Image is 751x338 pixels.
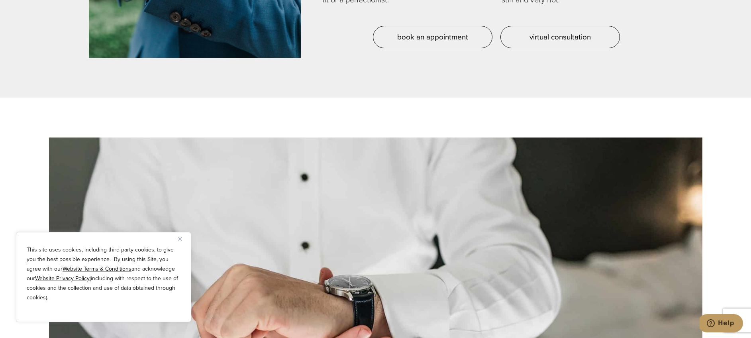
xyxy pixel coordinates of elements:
a: Website Terms & Conditions [63,265,131,273]
img: Close [178,237,182,241]
a: virtual consultation [500,26,620,48]
a: book an appointment [373,26,492,48]
iframe: Opens a widget where you can chat to one of our agents [700,314,743,334]
a: Website Privacy Policy [35,274,90,283]
span: virtual consultation [529,31,591,43]
span: book an appointment [397,31,468,43]
button: Close [178,234,188,244]
p: This site uses cookies, including third party cookies, to give you the best possible experience. ... [27,245,180,303]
